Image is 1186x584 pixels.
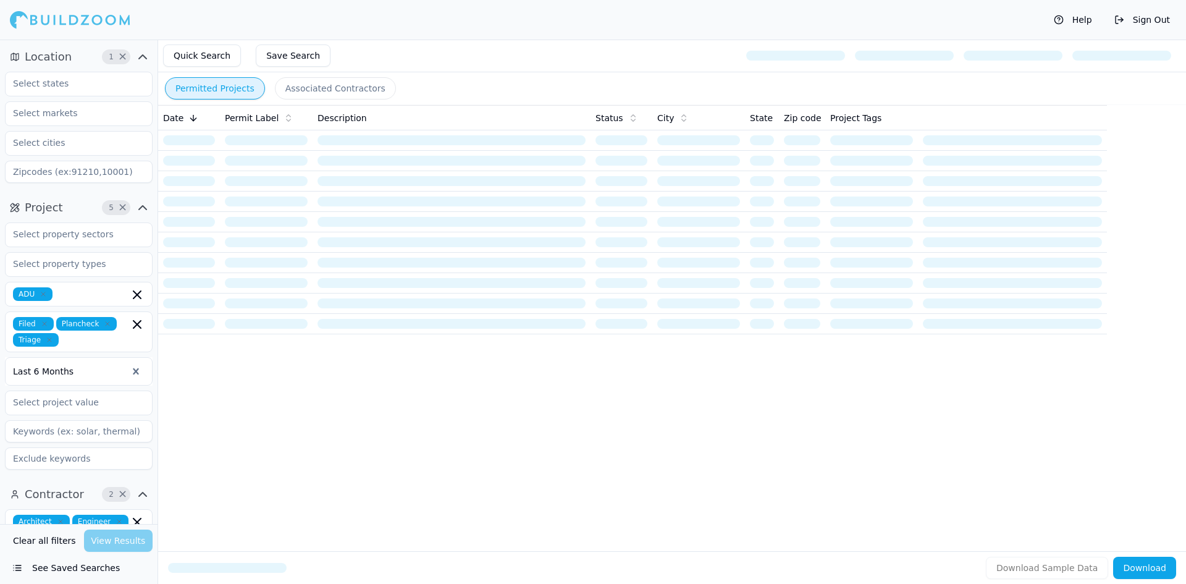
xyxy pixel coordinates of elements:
[105,201,117,214] span: 5
[1113,557,1176,579] button: Download
[784,112,822,124] span: Zip code
[13,515,70,528] span: Architect
[657,112,674,124] span: City
[163,44,241,67] button: Quick Search
[6,253,137,275] input: Select property types
[10,530,79,552] button: Clear all filters
[5,447,153,470] input: Exclude keywords
[25,48,72,66] span: Location
[165,77,265,99] button: Permitted Projects
[6,132,137,154] input: Select cities
[163,112,183,124] span: Date
[6,102,137,124] input: Select markets
[6,223,137,245] input: Select property sectors
[318,112,367,124] span: Description
[5,47,153,67] button: Location1Clear Location filters
[72,515,128,528] span: Engineer
[6,72,137,95] input: Select states
[830,112,881,124] span: Project Tags
[750,112,773,124] span: State
[5,485,153,504] button: Contractor2Clear Contractor filters
[1108,10,1176,30] button: Sign Out
[13,287,53,301] span: ADU
[56,317,117,331] span: Plancheck
[25,199,63,216] span: Project
[118,491,127,497] span: Clear Contractor filters
[256,44,330,67] button: Save Search
[13,333,59,347] span: Triage
[1048,10,1098,30] button: Help
[6,391,137,413] input: Select project value
[275,77,396,99] button: Associated Contractors
[118,54,127,60] span: Clear Location filters
[118,205,127,211] span: Clear Project filters
[5,198,153,218] button: Project5Clear Project filters
[5,557,153,579] button: See Saved Searches
[25,486,84,503] span: Contractor
[13,317,54,331] span: Filed
[595,112,623,124] span: Status
[105,51,117,63] span: 1
[5,161,153,183] input: Zipcodes (ex:91210,10001)
[105,488,117,501] span: 2
[5,420,153,442] input: Keywords (ex: solar, thermal)
[225,112,279,124] span: Permit Label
